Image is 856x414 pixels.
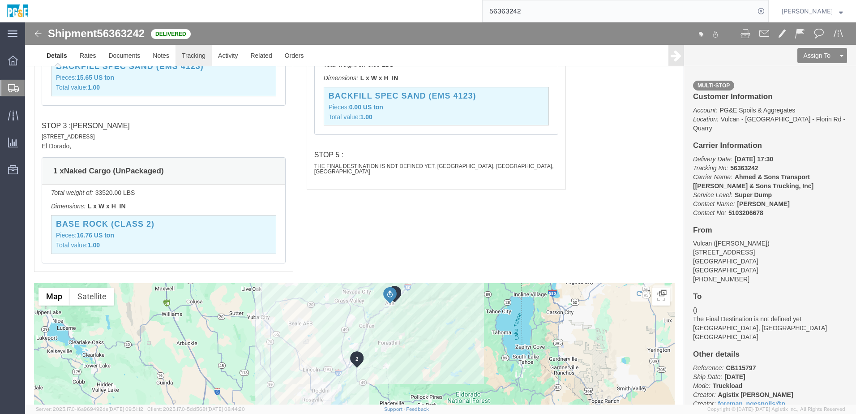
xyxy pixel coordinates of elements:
span: [DATE] 09:51:12 [108,406,143,412]
span: Server: 2025.17.0-16a969492de [36,406,143,412]
span: Client: 2025.17.0-5dd568f [147,406,245,412]
span: [DATE] 08:44:20 [207,406,245,412]
a: Feedback [406,406,429,412]
a: Support [384,406,407,412]
span: Copyright © [DATE]-[DATE] Agistix Inc., All Rights Reserved [707,405,845,413]
input: Search for shipment number, reference number [483,0,755,22]
button: [PERSON_NAME] [781,6,843,17]
iframe: FS Legacy Container [25,22,856,405]
img: logo [6,4,29,18]
span: Evelyn Angel [782,6,833,16]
